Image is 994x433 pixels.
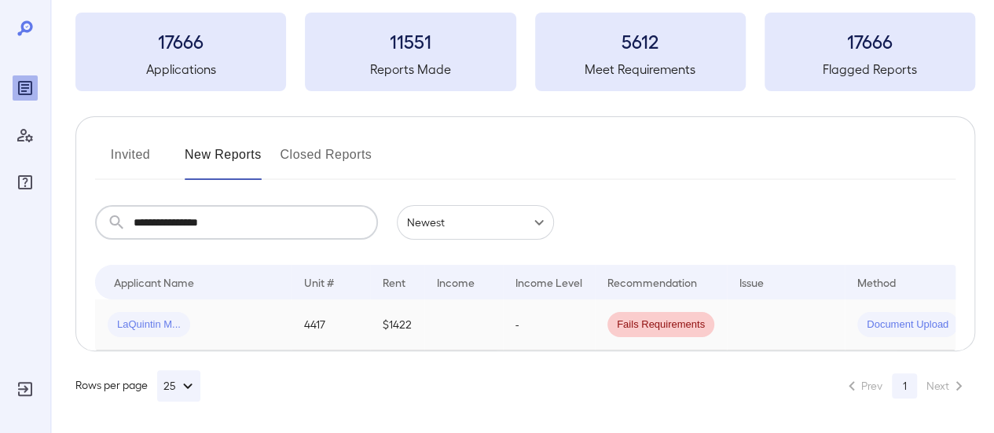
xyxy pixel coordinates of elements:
[397,205,554,240] div: Newest
[75,370,200,402] div: Rows per page
[437,273,475,292] div: Income
[108,317,190,332] span: LaQuintin M...
[835,373,975,398] nav: pagination navigation
[535,60,746,79] h5: Meet Requirements
[383,273,408,292] div: Rent
[857,273,896,292] div: Method
[739,273,765,292] div: Issue
[515,273,582,292] div: Income Level
[157,370,200,402] button: 25
[185,142,262,180] button: New Reports
[607,273,697,292] div: Recommendation
[765,60,975,79] h5: Flagged Reports
[281,142,372,180] button: Closed Reports
[857,317,958,332] span: Document Upload
[75,28,286,53] h3: 17666
[607,317,714,332] span: Fails Requirements
[114,273,194,292] div: Applicant Name
[292,299,370,350] td: 4417
[13,123,38,148] div: Manage Users
[304,273,334,292] div: Unit #
[305,28,515,53] h3: 11551
[305,60,515,79] h5: Reports Made
[95,142,166,180] button: Invited
[13,376,38,402] div: Log Out
[765,28,975,53] h3: 17666
[503,299,595,350] td: -
[75,60,286,79] h5: Applications
[370,299,424,350] td: $1422
[75,13,975,91] summary: 17666Applications11551Reports Made5612Meet Requirements17666Flagged Reports
[13,75,38,101] div: Reports
[535,28,746,53] h3: 5612
[13,170,38,195] div: FAQ
[892,373,917,398] button: page 1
